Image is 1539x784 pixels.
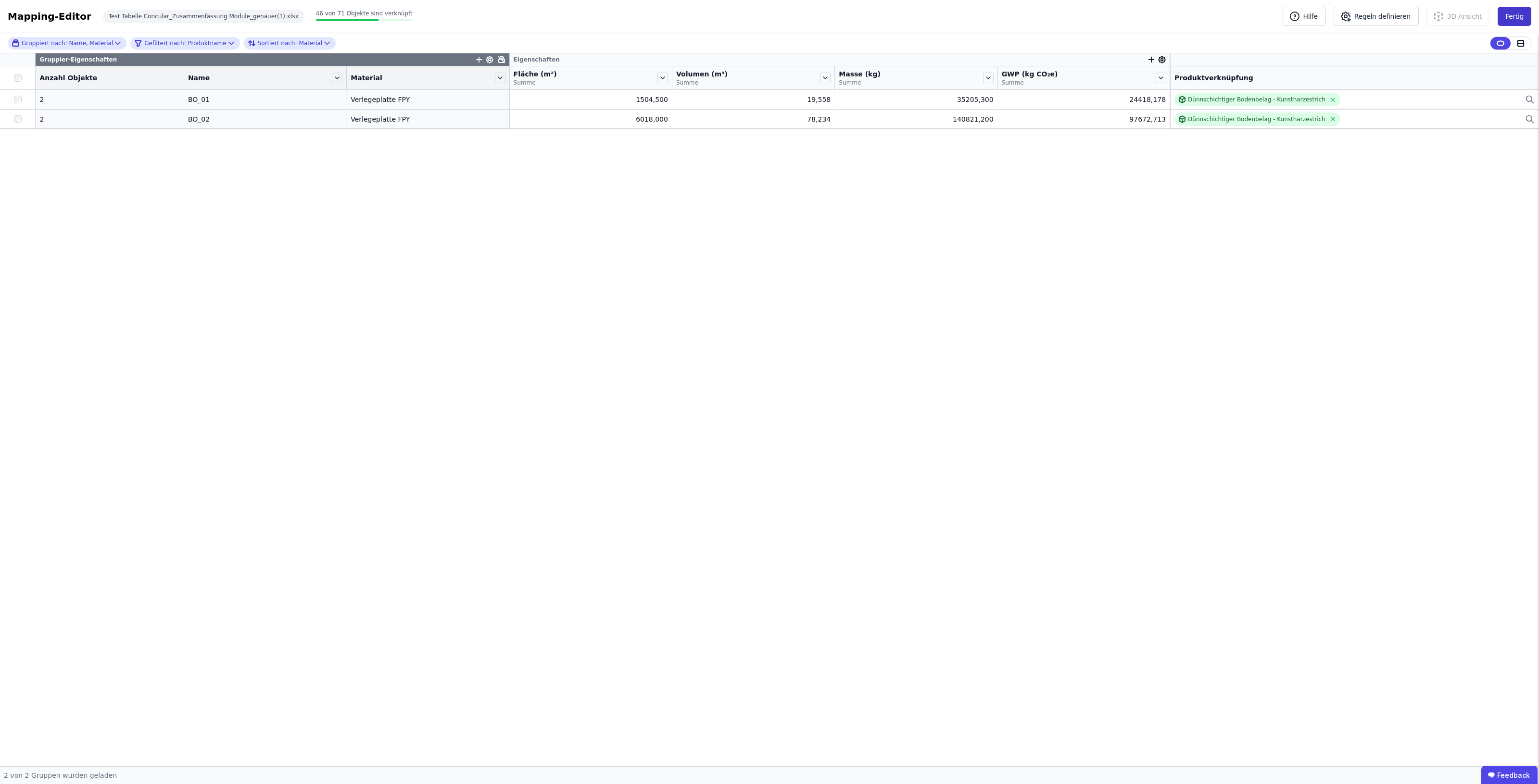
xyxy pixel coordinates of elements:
span: Summe [1002,79,1058,87]
span: Sortiert nach: [258,39,297,47]
button: Regeln definieren [1334,7,1419,26]
div: Produktverknüpfung [1174,73,1535,83]
span: Anzahl Objekte [39,73,97,83]
div: 78,234 [676,114,831,124]
span: GWP (kg CO₂e) [1002,69,1058,79]
div: 35205,300 [839,95,993,104]
div: Material [248,37,323,49]
div: BO_02 [188,114,342,124]
button: Hilfe [1283,7,1326,26]
button: Fertig [1498,7,1531,26]
div: Verlegeplatte FPY [351,114,505,124]
span: 46 von 71 Objekte sind verknüpft [316,10,413,17]
div: Verlegeplatte FPY [351,95,505,104]
div: 1504,500 [514,95,668,104]
span: Masse (kg) [839,69,881,79]
span: Summe [514,79,557,87]
button: 3D Ansicht [1426,7,1490,26]
span: Eigenschaften [514,56,560,63]
span: Summe [676,79,728,87]
div: 97672,713 [1002,114,1166,124]
div: BO_01 [188,95,342,104]
div: 140821,200 [839,114,993,124]
div: 24418,178 [1002,95,1166,104]
span: Gruppier-Eigenschaften [39,56,117,63]
div: Test Tabelle Concular_Zusammenfassung Module_genauer(1).xlsx [103,10,304,23]
div: 19,558 [676,95,831,104]
span: Name [188,73,210,83]
div: Dünnschichtiger Bodenbelag - Kunstharzestrich [1188,96,1325,103]
span: Fläche (m²) [514,69,557,79]
div: 2 [39,95,179,104]
div: Mapping-Editor [8,10,91,23]
div: 6018,000 [514,114,668,124]
div: Name, Material [12,39,113,47]
span: Summe [839,79,881,87]
div: Produktname [134,37,226,49]
span: Material [351,73,382,83]
span: Gruppiert nach: [22,39,67,47]
div: Dünnschichtiger Bodenbelag - Kunstharzestrich [1188,115,1325,123]
span: Volumen (m³) [676,69,728,79]
div: 2 [39,114,179,124]
span: Gefiltert nach: [144,39,186,47]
